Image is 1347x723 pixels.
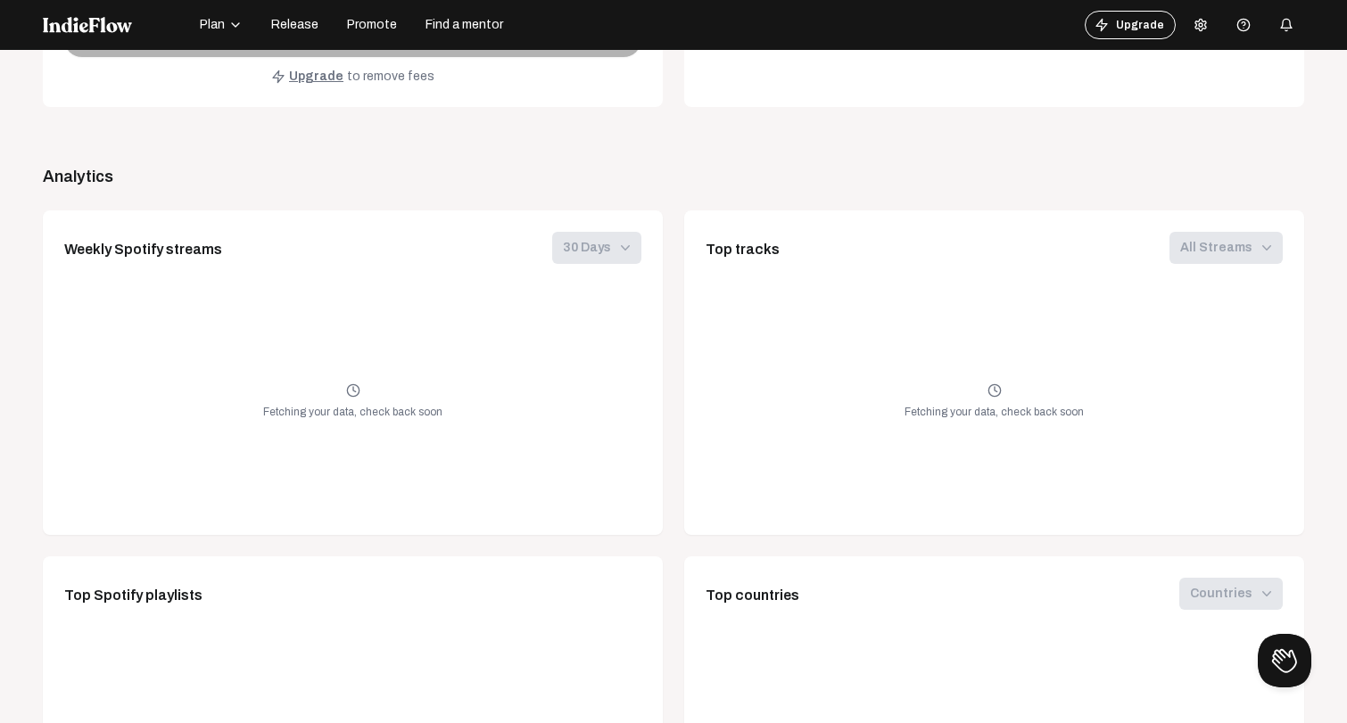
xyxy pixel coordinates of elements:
button: Find a mentor [415,11,514,39]
iframe: Toggle Customer Support [1258,634,1311,687]
div: Top countries [706,585,799,606]
span: Upgrade [289,68,343,86]
div: Top Spotify playlists [64,585,202,606]
div: Analytics [43,164,1304,189]
div: Weekly Spotify streams [64,239,222,260]
span: Plan [200,16,225,34]
div: Top tracks [706,239,780,260]
span: Promote [347,16,397,34]
div: Fetching your data, check back soon [706,289,1283,513]
div: Fetching your data, check back soon [64,289,641,513]
span: Release [271,16,318,34]
span: Find a mentor [426,16,503,34]
button: Plan [189,11,253,39]
button: Upgrade [1085,11,1176,39]
span: to remove fees [347,68,434,86]
img: indieflow-logo-white.svg [43,17,132,33]
button: Release [260,11,329,39]
button: Promote [336,11,408,39]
